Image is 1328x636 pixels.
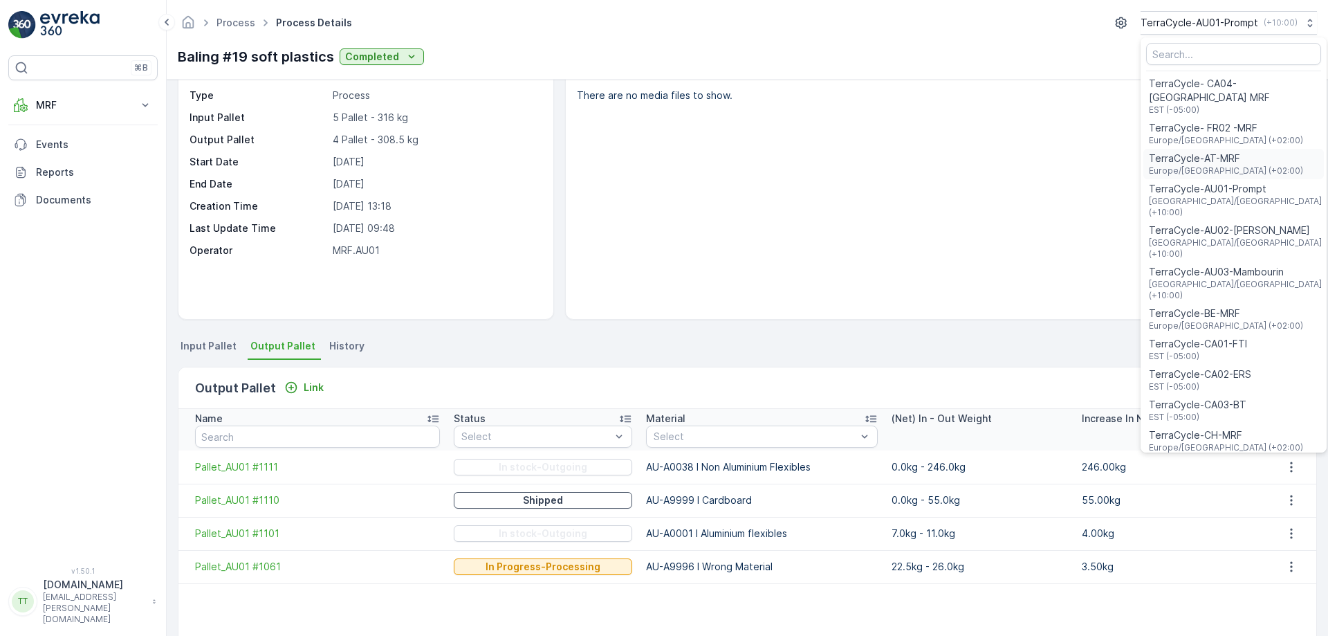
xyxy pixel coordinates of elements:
[1264,17,1298,28] p: ( +10:00 )
[340,48,424,65] button: Completed
[1149,135,1303,146] span: Europe/[GEOGRAPHIC_DATA] (+02:00)
[892,460,1068,474] p: 0.0kg - 246.0kg
[1149,381,1251,392] span: EST (-05:00)
[454,459,632,475] button: In stock-Outgoing
[333,221,539,235] p: [DATE] 09:48
[1149,337,1247,351] span: TerraCycle-CA01-FTI
[190,155,327,169] p: Start Date
[304,381,324,394] p: Link
[1149,428,1303,442] span: TerraCycle-CH-MRF
[1149,265,1324,279] span: TerraCycle-AU03-Mambourin
[1149,196,1324,218] span: [GEOGRAPHIC_DATA]/[GEOGRAPHIC_DATA] (+10:00)
[646,493,878,507] p: AU-A9999 I Cardboard
[333,199,539,213] p: [DATE] 13:18
[1146,43,1321,65] input: Search...
[190,221,327,235] p: Last Update Time
[486,560,600,574] p: In Progress-Processing
[1149,152,1303,165] span: TerraCycle-AT-MRF
[190,133,327,147] p: Output Pallet
[190,177,327,191] p: End Date
[646,527,878,540] p: AU-A0001 I Aluminium flexibles
[1082,493,1258,507] p: 55.00kg
[345,50,399,64] p: Completed
[1149,105,1318,116] span: EST (-05:00)
[8,567,158,575] span: v 1.50.1
[216,17,255,28] a: Process
[892,560,1068,574] p: 22.5kg - 26.0kg
[333,177,539,191] p: [DATE]
[8,11,36,39] img: logo
[40,11,100,39] img: logo_light-DOdMpM7g.png
[1149,165,1303,176] span: Europe/[GEOGRAPHIC_DATA] (+02:00)
[195,412,223,426] p: Name
[8,131,158,158] a: Events
[190,111,327,125] p: Input Pallet
[195,493,440,507] a: Pallet_AU01 #1110
[333,244,539,257] p: MRF.AU01
[333,111,539,125] p: 5 Pallet - 316 kg
[178,46,334,67] p: Baling #19 soft plastics
[1149,442,1303,453] span: Europe/[GEOGRAPHIC_DATA] (+02:00)
[654,430,856,444] p: Select
[333,133,539,147] p: 4 Pallet - 308.5 kg
[1082,460,1258,474] p: 246.00kg
[461,430,611,444] p: Select
[454,412,486,426] p: Status
[273,16,355,30] span: Process Details
[195,379,276,398] p: Output Pallet
[1149,351,1247,362] span: EST (-05:00)
[499,527,587,540] p: In stock-Outgoing
[195,560,440,574] a: Pallet_AU01 #1061
[454,525,632,542] button: In stock-Outgoing
[181,20,196,32] a: Homepage
[8,186,158,214] a: Documents
[36,138,152,152] p: Events
[195,426,440,448] input: Search
[1149,320,1303,331] span: Europe/[GEOGRAPHIC_DATA] (+02:00)
[250,339,315,353] span: Output Pallet
[181,339,237,353] span: Input Pallet
[1082,560,1258,574] p: 3.50kg
[892,412,992,426] p: (Net) In - Out Weight
[1149,237,1324,260] span: [GEOGRAPHIC_DATA]/[GEOGRAPHIC_DATA] (+10:00)
[12,590,34,612] div: TT
[8,91,158,119] button: MRF
[134,62,148,73] p: ⌘B
[36,98,130,112] p: MRF
[329,339,365,353] span: History
[1141,16,1258,30] p: TerraCycle-AU01-Prompt
[646,560,878,574] p: AU-A9996 I Wrong Material
[190,199,327,213] p: Creation Time
[577,89,1302,102] p: There are no media files to show.
[646,412,685,426] p: Material
[454,492,632,509] button: Shipped
[8,578,158,625] button: TT[DOMAIN_NAME][EMAIL_ADDRESS][PERSON_NAME][DOMAIN_NAME]
[1149,398,1246,412] span: TerraCycle-CA03-BT
[1149,367,1251,381] span: TerraCycle-CA02-ERS
[43,578,145,592] p: [DOMAIN_NAME]
[333,89,539,102] p: Process
[279,379,329,396] button: Link
[1149,307,1303,320] span: TerraCycle-BE-MRF
[499,460,587,474] p: In stock-Outgoing
[190,244,327,257] p: Operator
[1082,412,1190,426] p: Increase In Net Weight
[454,558,632,575] button: In Progress-Processing
[646,460,878,474] p: AU-A0038 I Non Aluminium Flexibles
[36,193,152,207] p: Documents
[195,527,440,540] a: Pallet_AU01 #1101
[195,460,440,474] a: Pallet_AU01 #1111
[892,493,1068,507] p: 0.0kg - 55.0kg
[1141,11,1317,35] button: TerraCycle-AU01-Prompt(+10:00)
[190,89,327,102] p: Type
[8,158,158,186] a: Reports
[1082,527,1258,540] p: 4.00kg
[1141,37,1327,453] ul: Menu
[333,155,539,169] p: [DATE]
[1149,279,1324,301] span: [GEOGRAPHIC_DATA]/[GEOGRAPHIC_DATA] (+10:00)
[1149,182,1324,196] span: TerraCycle-AU01-Prompt
[892,527,1068,540] p: 7.0kg - 11.0kg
